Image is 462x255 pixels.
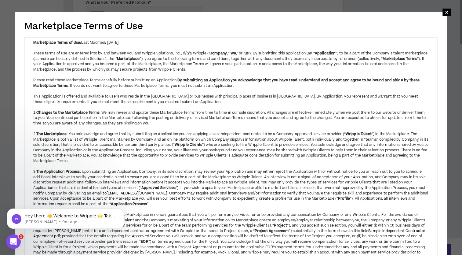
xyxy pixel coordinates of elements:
span: × [445,9,449,16]
div: 3. . Upon submitting an Application, Company, in its sole discretion, may review your Application... [33,164,429,207]
div: Last Modified: [DATE] [33,40,429,46]
div: Please read these Marketplace Terms carefully before submitting an Application. . If you do not w... [33,78,429,88]
strong: EOR [141,239,148,244]
iframe: Intercom notifications message [5,196,127,238]
strong: Wripple Clients [175,142,202,147]
strong: us [245,51,249,56]
h2: Marketplace Terms of Use [24,20,438,33]
iframe: Intercom live chat [6,234,21,249]
strong: Project Agreement [255,228,289,234]
strong: Application Process [111,201,147,207]
strong: Company [209,51,227,56]
strong: By submitting an Application you acknowledge that you have read, understand and accept and agree ... [33,78,420,88]
strong: Marketplace Terms of Use: [33,40,81,45]
div: 2. . You acknowledge and agree that by submitting an Application you are applying as an independe... [33,126,429,164]
strong: Application [315,51,336,56]
strong: Marketplace [117,56,140,61]
strong: Marketplace Terms [383,56,417,61]
a: [EMAIL_ADDRESS][DOMAIN_NAME] [107,191,167,196]
strong: The Application Process [36,169,80,174]
div: 1. . We may revise and update these Marketplace Terms from time to time in our sole discretion. A... [33,105,429,126]
div: This Application is offered and available to users who reside in the [GEOGRAPHIC_DATA] or busines... [33,94,429,105]
strong: Approved Services [141,185,176,190]
div: These terms of use are entered into by and between you and Wripple Solutions, Inc., d/b/a Wripple... [33,51,429,72]
strong: The Marketplace [36,131,67,137]
strong: Profile [338,196,350,201]
strong: Changes to the Marketplace Terms [36,110,99,115]
span: 1 [19,234,24,239]
strong: Wripple Talent [346,131,372,137]
strong: we [231,51,236,56]
strong: Project [274,223,287,228]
